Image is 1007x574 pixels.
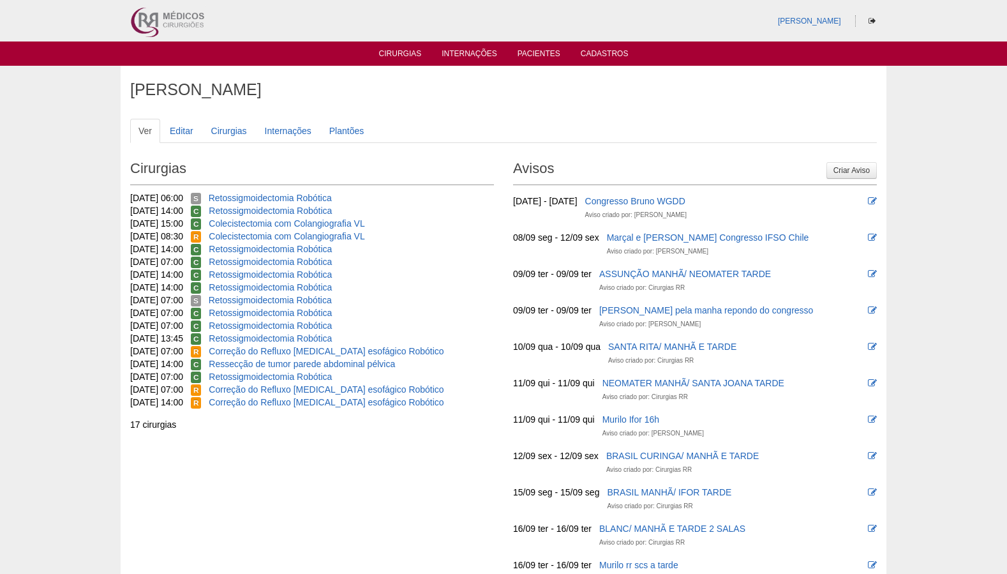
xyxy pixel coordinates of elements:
span: [DATE] 07:00 [130,321,183,331]
span: [DATE] 06:00 [130,193,183,203]
a: Retossigmoidectomia Robótica [209,333,332,344]
span: [DATE] 07:00 [130,372,183,382]
h2: Cirurgias [130,156,494,185]
div: Aviso criado por: Cirurgias RR [607,500,692,513]
i: Sair [869,17,876,25]
span: Confirmada [191,218,202,230]
a: Congresso Bruno WGDD [585,196,685,206]
a: Correção do Refluxo [MEDICAL_DATA] esofágico Robótico [209,397,444,407]
span: [DATE] 08:30 [130,231,183,241]
div: Aviso criado por: [PERSON_NAME] [602,427,704,440]
div: 09/09 ter - 09/09 ter [513,304,592,317]
span: [DATE] 07:00 [130,384,183,395]
span: [DATE] 14:00 [130,206,183,216]
span: [DATE] 14:00 [130,282,183,292]
a: Colecistectomia com Colangiografia VL [209,231,364,241]
a: Retossigmoidectomia Robótica [209,244,332,254]
i: Editar [868,488,877,497]
div: Aviso criado por: Cirurgias RR [599,282,685,294]
a: Internações [257,119,320,143]
span: Confirmada [191,269,202,281]
a: Criar Aviso [826,162,877,179]
i: Editar [868,379,877,388]
span: [DATE] 13:45 [130,333,183,344]
i: Editar [868,451,877,460]
span: [DATE] 14:00 [130,359,183,369]
div: Aviso criado por: Cirurgias RR [602,391,688,404]
div: 16/09 ter - 16/09 ter [513,559,592,571]
a: Plantões [321,119,372,143]
i: Editar [868,306,877,315]
i: Editar [868,561,877,570]
div: 15/09 seg - 15/09 seg [513,486,599,499]
a: Internações [442,49,497,62]
a: Correção do Refluxo [MEDICAL_DATA] esofágico Robótico [209,346,444,356]
span: Confirmada [191,359,202,370]
div: Aviso criado por: Cirurgias RR [599,536,685,549]
i: Editar [868,233,877,242]
a: [PERSON_NAME] [778,17,841,26]
div: 11/09 qui - 11/09 qui [513,413,595,426]
i: Editar [868,342,877,351]
h2: Avisos [513,156,877,185]
a: Cirurgias [203,119,255,143]
div: 09/09 ter - 09/09 ter [513,268,592,280]
a: Retossigmoidectomia Robótica [209,193,332,203]
span: [DATE] 07:00 [130,346,183,356]
div: 08/09 seg - 12/09 sex [513,231,599,244]
span: Confirmada [191,308,202,319]
a: Editar [161,119,202,143]
div: 12/09 sex - 12/09 sex [513,449,599,462]
a: Cadastros [581,49,629,62]
a: Retossigmoidectomia Robótica [209,295,332,305]
a: Murilo Ifor 16h [602,414,659,425]
a: Cirurgias [379,49,422,62]
i: Editar [868,269,877,278]
span: [DATE] 15:00 [130,218,183,229]
a: Retossigmoidectomia Robótica [209,269,332,280]
a: Retossigmoidectomia Robótica [209,206,332,216]
span: [DATE] 07:00 [130,308,183,318]
div: Aviso criado por: [PERSON_NAME] [599,318,701,331]
a: Retossigmoidectomia Robótica [209,282,332,292]
span: Confirmada [191,333,202,345]
a: Murilo rr scs a tarde [599,560,678,570]
div: Aviso criado por: [PERSON_NAME] [607,245,708,258]
span: Confirmada [191,321,202,332]
span: [DATE] 14:00 [130,244,183,254]
a: BRASIL CURINGA/ MANHÃ E TARDE [606,451,759,461]
div: [DATE] - [DATE] [513,195,578,208]
span: Reservada [191,231,202,243]
span: Suspensa [191,193,201,204]
span: Confirmada [191,206,202,217]
a: Correção do Refluxo [MEDICAL_DATA] esofágico Robótico [209,384,444,395]
a: Retossigmoidectomia Robótica [209,257,332,267]
a: SANTA RITA/ MANHÃ E TARDE [608,342,736,352]
span: Confirmada [191,257,202,268]
span: Reservada [191,397,202,409]
i: Editar [868,415,877,424]
div: Aviso criado por: Cirurgias RR [606,464,692,476]
span: Confirmada [191,282,202,294]
div: Aviso criado por: Cirurgias RR [608,354,694,367]
h1: [PERSON_NAME] [130,82,877,98]
span: Suspensa [191,295,201,306]
span: [DATE] 07:00 [130,257,183,267]
a: Ver [130,119,160,143]
i: Editar [868,524,877,533]
a: BLANC/ MANHÃ E TARDE 2 SALAS [599,524,745,534]
div: 16/09 ter - 16/09 ter [513,522,592,535]
a: Retossigmoidectomia Robótica [209,321,332,331]
a: ASSUNÇÃO MANHÃ/ NEOMATER TARDE [599,269,771,279]
div: 17 cirurgias [130,418,494,431]
span: [DATE] 07:00 [130,295,183,305]
span: [DATE] 14:00 [130,269,183,280]
i: Editar [868,197,877,206]
div: Aviso criado por: [PERSON_NAME] [585,209,687,222]
a: Retossigmoidectomia Robótica [209,372,332,382]
span: Reservada [191,346,202,358]
a: [PERSON_NAME] pela manha repondo do congresso [599,305,813,315]
a: Marçal e [PERSON_NAME] Congresso IFSO Chile [607,232,809,243]
a: Colecistectomia com Colangiografia VL [209,218,364,229]
div: 10/09 qua - 10/09 qua [513,340,600,353]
